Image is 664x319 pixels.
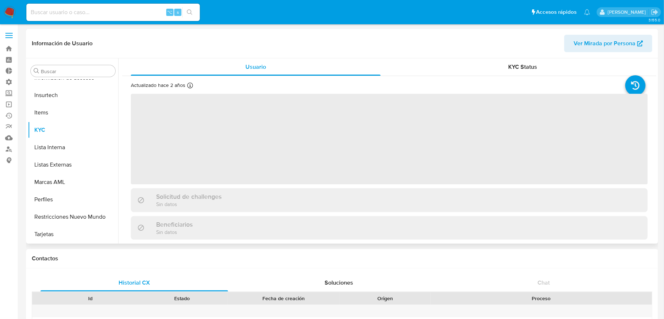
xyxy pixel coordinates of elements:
[177,9,179,16] span: s
[28,121,118,139] button: KYC
[156,221,193,228] h3: Beneficiarios
[436,295,647,302] div: Proceso
[156,193,222,201] h3: Solicitud de challenges
[131,82,185,89] p: Actualizado hace 2 años
[608,9,648,16] p: eric.malcangi@mercadolibre.com
[182,7,197,17] button: search-icon
[156,201,222,207] p: Sin datos
[131,188,648,212] div: Solicitud de challengesSin datos
[574,35,635,52] span: Ver Mirada por Persona
[28,87,118,104] button: Insurtech
[325,278,353,287] span: Soluciones
[32,255,652,262] h1: Contactos
[28,208,118,226] button: Restricciones Nuevo Mundo
[156,228,193,235] p: Sin datos
[131,216,648,240] div: BeneficiariosSin datos
[41,68,112,75] input: Buscar
[564,35,652,52] button: Ver Mirada por Persona
[167,9,172,16] span: ⌥
[32,40,93,47] h1: Información de Usuario
[28,139,118,156] button: Lista Interna
[536,8,577,16] span: Accesos rápidos
[509,63,537,71] span: KYC Status
[538,278,550,287] span: Chat
[28,226,118,243] button: Tarjetas
[245,63,266,71] span: Usuario
[119,278,150,287] span: Historial CX
[584,9,590,15] a: Notificaciones
[28,191,118,208] button: Perfiles
[141,295,223,302] div: Estado
[34,68,39,74] button: Buscar
[28,173,118,191] button: Marcas AML
[131,94,648,184] span: ‌
[50,295,131,302] div: Id
[28,156,118,173] button: Listas Externas
[344,295,426,302] div: Origen
[651,8,659,16] a: Salir
[28,104,118,121] button: Items
[233,295,334,302] div: Fecha de creación
[26,8,200,17] input: Buscar usuario o caso...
